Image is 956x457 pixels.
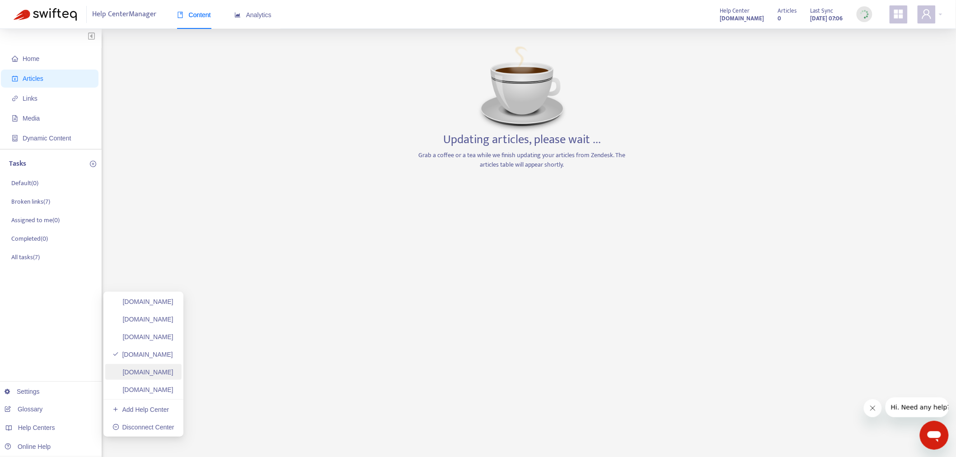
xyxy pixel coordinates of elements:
span: Dynamic Content [23,135,71,142]
p: Grab a coffee or a tea while we finish updating your articles from Zendesk. The articles table wi... [416,150,628,169]
span: appstore [893,9,904,19]
span: file-image [12,115,18,121]
a: [DOMAIN_NAME] [720,13,764,23]
iframe: Button to launch messaging window [920,421,949,450]
a: [DOMAIN_NAME] [112,386,173,393]
span: area-chart [234,12,241,18]
a: [DOMAIN_NAME] [112,333,173,340]
a: Online Help [5,443,51,450]
span: Content [177,11,211,19]
span: link [12,95,18,102]
span: account-book [12,75,18,82]
img: Coffee image [477,42,567,133]
p: Assigned to me ( 0 ) [11,215,60,225]
img: Swifteq [14,8,77,21]
span: Hi. Need any help? [5,6,65,14]
span: Last Sync [811,6,834,16]
p: Default ( 0 ) [11,178,38,188]
span: Help Centers [18,424,55,431]
p: Completed ( 0 ) [11,234,48,243]
span: container [12,135,18,141]
a: [DOMAIN_NAME] [112,298,173,305]
span: home [12,56,18,62]
span: Analytics [234,11,272,19]
strong: 0 [778,14,782,23]
strong: [DOMAIN_NAME] [720,14,764,23]
p: All tasks ( 7 ) [11,252,40,262]
iframe: Message from company [886,397,949,417]
a: Glossary [5,406,42,413]
a: [DOMAIN_NAME] [112,316,173,323]
iframe: Close message [864,399,882,417]
span: Articles [778,6,797,16]
span: Help Center [720,6,750,16]
span: Links [23,95,37,102]
strong: [DATE] 07:06 [811,14,843,23]
img: sync_loading.0b5143dde30e3a21642e.gif [859,9,870,20]
span: user [921,9,932,19]
span: book [177,12,183,18]
span: Help Center Manager [93,6,157,23]
p: Broken links ( 7 ) [11,197,50,206]
span: Media [23,115,40,122]
h3: Updating articles, please wait ... [443,133,601,147]
p: Tasks [9,159,26,169]
span: Home [23,55,39,62]
a: Settings [5,388,40,395]
a: [DOMAIN_NAME] [112,351,173,358]
a: [DOMAIN_NAME] [112,368,173,376]
a: Disconnect Center [112,424,174,431]
a: Add Help Center [112,406,169,413]
span: Articles [23,75,43,82]
span: plus-circle [90,161,96,167]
